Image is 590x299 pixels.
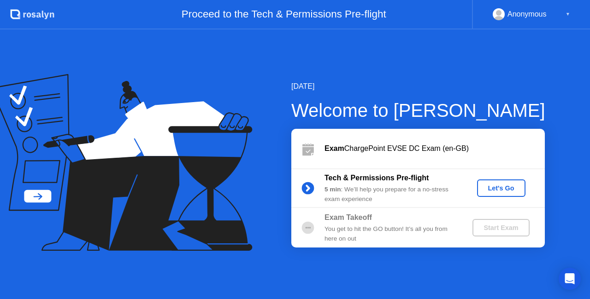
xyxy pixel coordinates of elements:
button: Let's Go [477,179,525,197]
b: Exam Takeoff [324,213,372,221]
div: Let's Go [481,184,522,192]
b: Exam [324,144,344,152]
b: Tech & Permissions Pre-flight [324,174,429,182]
div: Anonymous [507,8,547,20]
div: ChargePoint EVSE DC Exam (en-GB) [324,143,545,154]
b: 5 min [324,186,341,193]
div: ▼ [566,8,570,20]
div: Welcome to [PERSON_NAME] [291,97,545,124]
div: You get to hit the GO button! It’s all you from here on out [324,224,457,243]
button: Start Exam [472,219,529,236]
div: Open Intercom Messenger [559,268,581,290]
div: Start Exam [476,224,525,231]
div: : We’ll help you prepare for a no-stress exam experience [324,185,457,204]
div: [DATE] [291,81,545,92]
